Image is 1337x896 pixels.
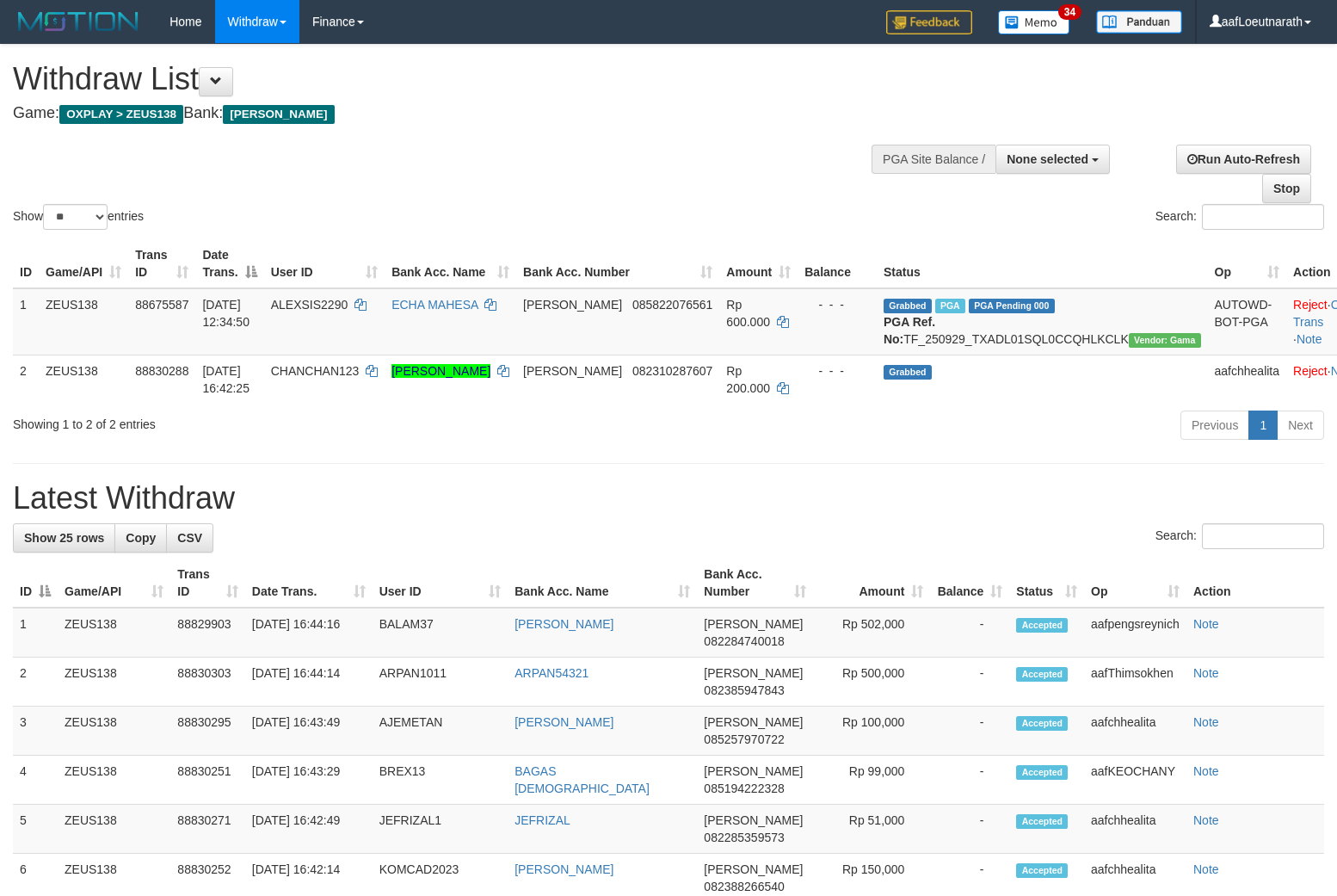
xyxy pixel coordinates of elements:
[1193,617,1219,631] a: Note
[514,813,570,827] a: JEFRIZAL
[59,105,183,124] span: OXPLAY > ZEUS138
[704,782,784,795] span: Copy 085194222328 to clipboard
[202,364,250,395] span: [DATE] 16:42:25
[969,299,1055,313] span: PGA Pending
[804,296,870,313] div: - - -
[798,239,877,288] th: Balance
[58,707,170,756] td: ZEUS138
[13,608,58,658] td: 1
[58,658,170,707] td: ZEUS138
[516,239,719,288] th: Bank Acc. Number: activate to sort column ascending
[1208,288,1287,355] td: AUTOWD-BOT-PGA
[726,298,770,329] span: Rp 600.000
[886,10,972,34] img: Feedback.jpg
[508,559,697,608] th: Bank Acc. Name: activate to sort column ascending
[1248,411,1278,440] a: 1
[704,764,803,778] span: [PERSON_NAME]
[1262,174,1311,203] a: Stop
[930,608,1009,658] td: -
[1129,333,1201,348] span: Vendor URL: https://trx31.1velocity.biz
[245,559,373,608] th: Date Trans.: activate to sort column ascending
[1202,204,1324,230] input: Search:
[373,658,508,707] td: ARPAN1011
[135,298,188,312] span: 88675587
[1176,145,1311,174] a: Run Auto-Refresh
[884,299,932,313] span: Grabbed
[1016,863,1068,878] span: Accepted
[13,481,1324,516] h1: Latest Withdraw
[245,756,373,805] td: [DATE] 16:43:29
[930,559,1009,608] th: Balance: activate to sort column ascending
[39,239,128,288] th: Game/API: activate to sort column ascending
[1096,10,1182,34] img: panduan.png
[1016,814,1068,829] span: Accepted
[1186,559,1324,608] th: Action
[704,862,803,876] span: [PERSON_NAME]
[373,756,508,805] td: BREX13
[1193,666,1219,680] a: Note
[385,239,516,288] th: Bank Acc. Name: activate to sort column ascending
[1084,658,1186,707] td: aafThimsokhen
[13,9,144,34] img: MOTION_logo.png
[1297,332,1322,346] a: Note
[170,658,245,707] td: 88830303
[1016,667,1068,682] span: Accepted
[13,204,144,230] label: Show entries
[170,707,245,756] td: 88830295
[1084,805,1186,854] td: aafchhealita
[1016,716,1068,731] span: Accepted
[704,617,803,631] span: [PERSON_NAME]
[58,559,170,608] th: Game/API: activate to sort column ascending
[271,298,348,312] span: ALEXSIS2290
[373,707,508,756] td: AJEMETAN
[632,298,712,312] span: Copy 085822076561 to clipboard
[704,831,784,844] span: Copy 082285359573 to clipboard
[884,315,935,346] b: PGA Ref. No:
[13,355,39,404] td: 2
[1193,764,1219,778] a: Note
[114,523,167,553] a: Copy
[704,634,784,648] span: Copy 082284740018 to clipboard
[704,813,803,827] span: [PERSON_NAME]
[195,239,263,288] th: Date Trans.: activate to sort column descending
[24,531,104,545] span: Show 25 rows
[995,145,1110,174] button: None selected
[13,62,874,96] h1: Withdraw List
[813,707,930,756] td: Rp 100,000
[1016,765,1068,780] span: Accepted
[813,608,930,658] td: Rp 502,000
[1193,813,1219,827] a: Note
[998,10,1070,34] img: Button%20Memo.svg
[514,715,613,729] a: [PERSON_NAME]
[1155,523,1324,549] label: Search:
[1202,523,1324,549] input: Search:
[13,658,58,707] td: 2
[813,805,930,854] td: Rp 51,000
[1009,559,1084,608] th: Status: activate to sort column ascending
[13,105,874,122] h4: Game: Bank:
[704,715,803,729] span: [PERSON_NAME]
[391,364,490,378] a: [PERSON_NAME]
[1084,608,1186,658] td: aafpengsreynich
[166,523,213,553] a: CSV
[245,707,373,756] td: [DATE] 16:43:49
[245,608,373,658] td: [DATE] 16:44:16
[202,298,250,329] span: [DATE] 12:34:50
[930,805,1009,854] td: -
[704,880,784,893] span: Copy 082388266540 to clipboard
[128,239,195,288] th: Trans ID: activate to sort column ascending
[514,862,613,876] a: [PERSON_NAME]
[373,805,508,854] td: JEFRIZAL1
[13,288,39,355] td: 1
[877,239,1208,288] th: Status
[719,239,798,288] th: Amount: activate to sort column ascending
[1084,559,1186,608] th: Op: activate to sort column ascending
[13,409,545,433] div: Showing 1 to 2 of 2 entries
[58,756,170,805] td: ZEUS138
[170,756,245,805] td: 88830251
[126,531,156,545] span: Copy
[1084,707,1186,756] td: aafchhealita
[704,732,784,746] span: Copy 085257970722 to clipboard
[170,559,245,608] th: Trans ID: activate to sort column ascending
[1058,4,1081,20] span: 34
